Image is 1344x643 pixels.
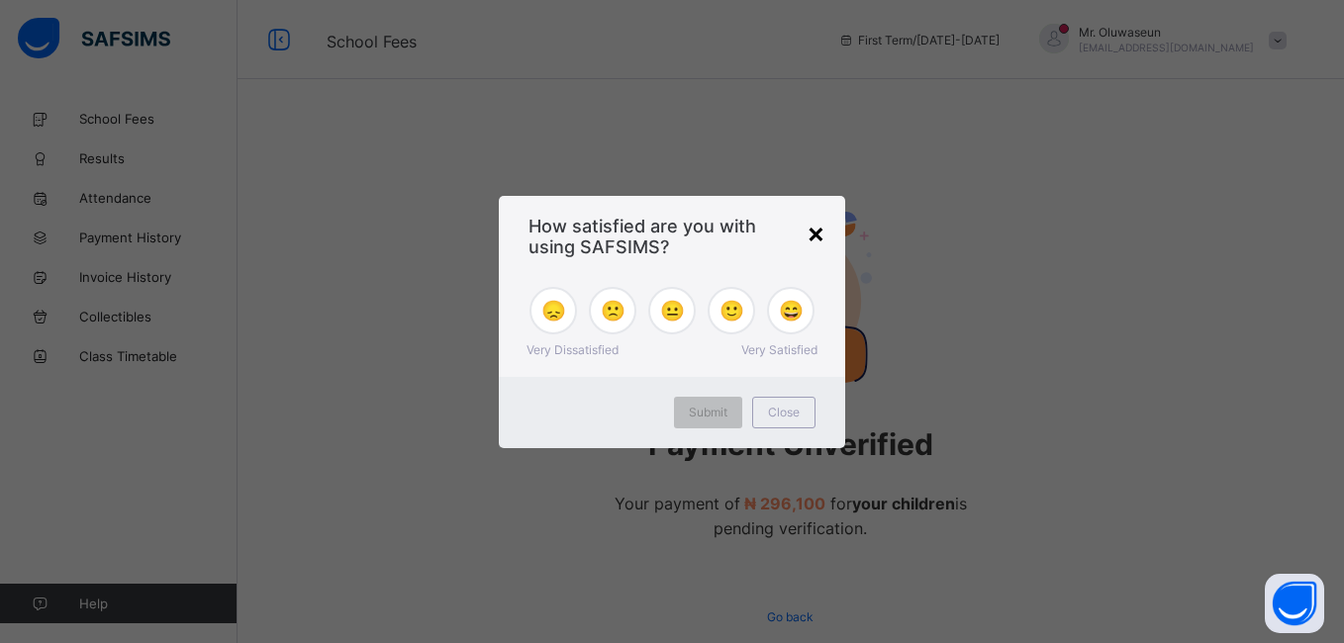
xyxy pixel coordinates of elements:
[528,216,816,257] span: How satisfied are you with using SAFSIMS?
[689,405,727,419] span: Submit
[779,299,804,322] span: 😄
[741,342,817,357] span: Very Satisfied
[541,299,566,322] span: 😞
[660,299,685,322] span: 😐
[720,299,744,322] span: 🙂
[601,299,625,322] span: 🙁
[527,342,619,357] span: Very Dissatisfied
[768,405,800,419] span: Close
[807,216,825,249] div: ×
[1265,574,1324,633] button: Open asap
